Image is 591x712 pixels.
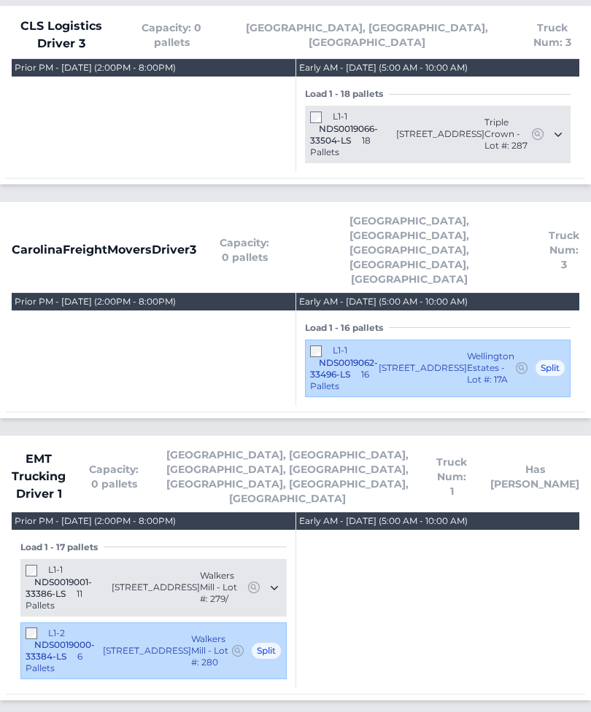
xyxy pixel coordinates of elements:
[310,357,378,380] span: NDS0019062-33496-LS
[299,515,468,527] div: Early AM - [DATE] (5:00 AM - 10:00 AM)
[162,447,413,506] span: [GEOGRAPHIC_DATA], [GEOGRAPHIC_DATA], [GEOGRAPHIC_DATA], [GEOGRAPHIC_DATA], [GEOGRAPHIC_DATA], [G...
[396,128,484,140] span: [STREET_ADDRESS]
[467,351,514,386] span: Wellington Estates - Lot #: 17A
[48,627,65,638] span: L1-2
[310,123,378,146] span: NDS0019066-33504-LS
[305,322,389,334] span: Load 1 - 16 pallets
[535,359,565,377] span: Split
[200,570,247,605] span: Walkers Mill - Lot #: 279/
[436,455,467,498] span: Truck Num: 1
[12,241,196,259] span: CarolinaFreightMoversDriver3
[26,651,82,673] span: 6 Pallets
[333,111,347,122] span: L1-1
[310,369,369,391] span: 16 Pallets
[251,642,282,660] span: Split
[26,588,82,611] span: 11 Pallets
[15,62,176,74] div: Prior PM - [DATE] (2:00PM - 8:00PM)
[484,117,530,152] span: Triple Crown - Lot #: 287
[15,515,176,527] div: Prior PM - [DATE] (2:00PM - 8:00PM)
[299,296,468,308] div: Early AM - [DATE] (5:00 AM - 10:00 AM)
[20,541,104,553] span: Load 1 - 17 pallets
[112,582,200,593] span: [STREET_ADDRESS]
[191,633,231,668] span: Walkers Mill - Lot #: 280
[135,20,209,50] span: Capacity: 0 pallets
[549,228,579,272] span: Truck Num: 3
[15,296,176,308] div: Prior PM - [DATE] (2:00PM - 8:00PM)
[26,639,95,662] span: NDS0019000-33384-LS
[103,645,191,657] span: [STREET_ADDRESS]
[299,62,468,74] div: Early AM - [DATE] (5:00 AM - 10:00 AM)
[26,576,92,599] span: NDS0019001-33386-LS
[12,17,112,52] span: CLS Logistics Driver 3
[310,135,371,157] span: 18 Pallets
[305,88,389,100] span: Load 1 - 18 pallets
[379,362,467,374] span: [STREET_ADDRESS]
[333,345,347,356] span: L1-1
[232,20,503,50] span: [GEOGRAPHIC_DATA], [GEOGRAPHIC_DATA], [GEOGRAPHIC_DATA]
[293,214,525,286] span: [GEOGRAPHIC_DATA], [GEOGRAPHIC_DATA], [GEOGRAPHIC_DATA], [GEOGRAPHIC_DATA], [GEOGRAPHIC_DATA]
[526,20,579,50] span: Truck Num: 3
[48,564,63,575] span: L1-1
[490,462,579,491] span: Has [PERSON_NAME]
[12,450,66,503] span: EMT Trucking Driver 1
[89,462,139,491] span: Capacity: 0 pallets
[220,235,269,265] span: Capacity: 0 pallets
